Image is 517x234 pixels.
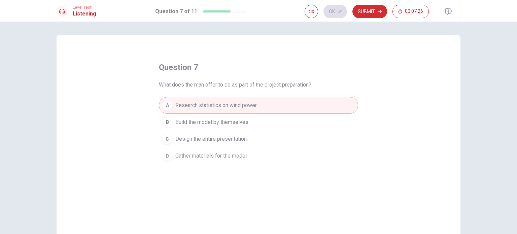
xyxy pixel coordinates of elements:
button: Submit [352,5,387,18]
button: 00:07:26 [392,5,429,18]
button: CDesign the entire presentation. [159,131,358,147]
span: 00:07:26 [405,9,423,14]
span: Gather materials for the model [175,152,247,160]
div: A [162,100,173,111]
div: C [162,134,173,144]
div: B [162,117,173,128]
h1: Listening [73,10,96,18]
button: BBuild the model by themselves. [159,114,358,131]
div: D [162,151,173,161]
span: Level Test [73,5,96,10]
h1: Question 7 of 11 [155,7,197,15]
span: Research statistics on wind power. . [175,101,260,109]
button: AResearch statistics on wind power. . [159,97,358,114]
h4: question 7 [159,62,198,73]
span: What does the man offer to do as part of the project preparation? [159,81,311,89]
span: Design the entire presentation. [175,135,248,143]
button: DGather materials for the model [159,147,358,164]
span: Build the model by themselves. [175,118,249,126]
